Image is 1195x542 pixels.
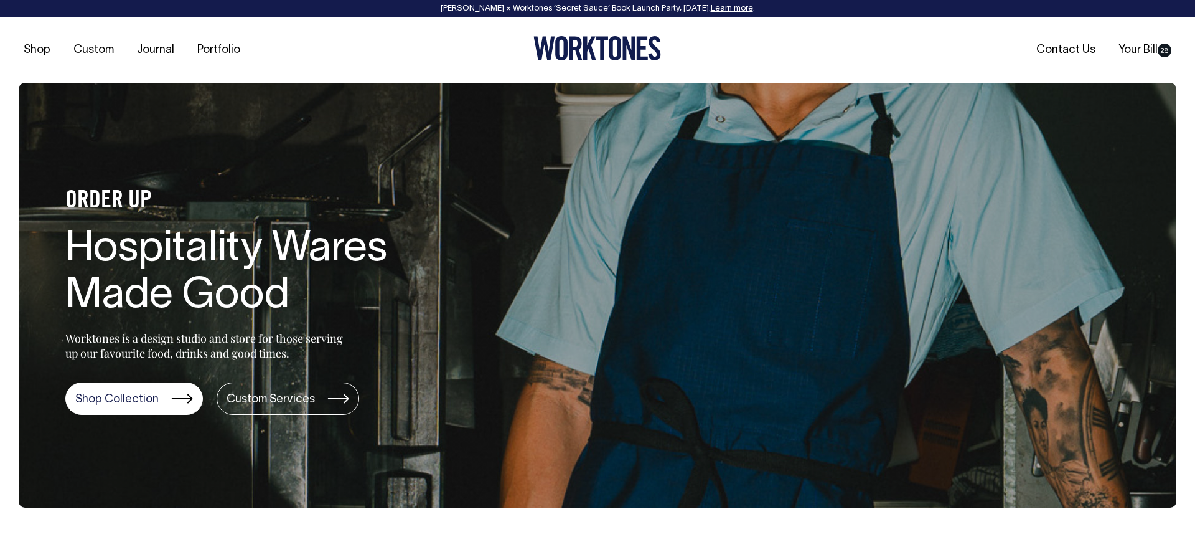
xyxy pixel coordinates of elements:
[65,227,464,320] h1: Hospitality Wares Made Good
[711,5,753,12] a: Learn more
[68,40,119,60] a: Custom
[217,383,359,415] a: Custom Services
[65,188,464,214] h4: ORDER UP
[1113,40,1176,60] a: Your Bill28
[12,4,1183,13] div: [PERSON_NAME] × Worktones ‘Secret Sauce’ Book Launch Party, [DATE]. .
[65,331,349,361] p: Worktones is a design studio and store for those serving up our favourite food, drinks and good t...
[65,383,203,415] a: Shop Collection
[1031,40,1100,60] a: Contact Us
[132,40,179,60] a: Journal
[19,40,55,60] a: Shop
[192,40,245,60] a: Portfolio
[1158,44,1171,57] span: 28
